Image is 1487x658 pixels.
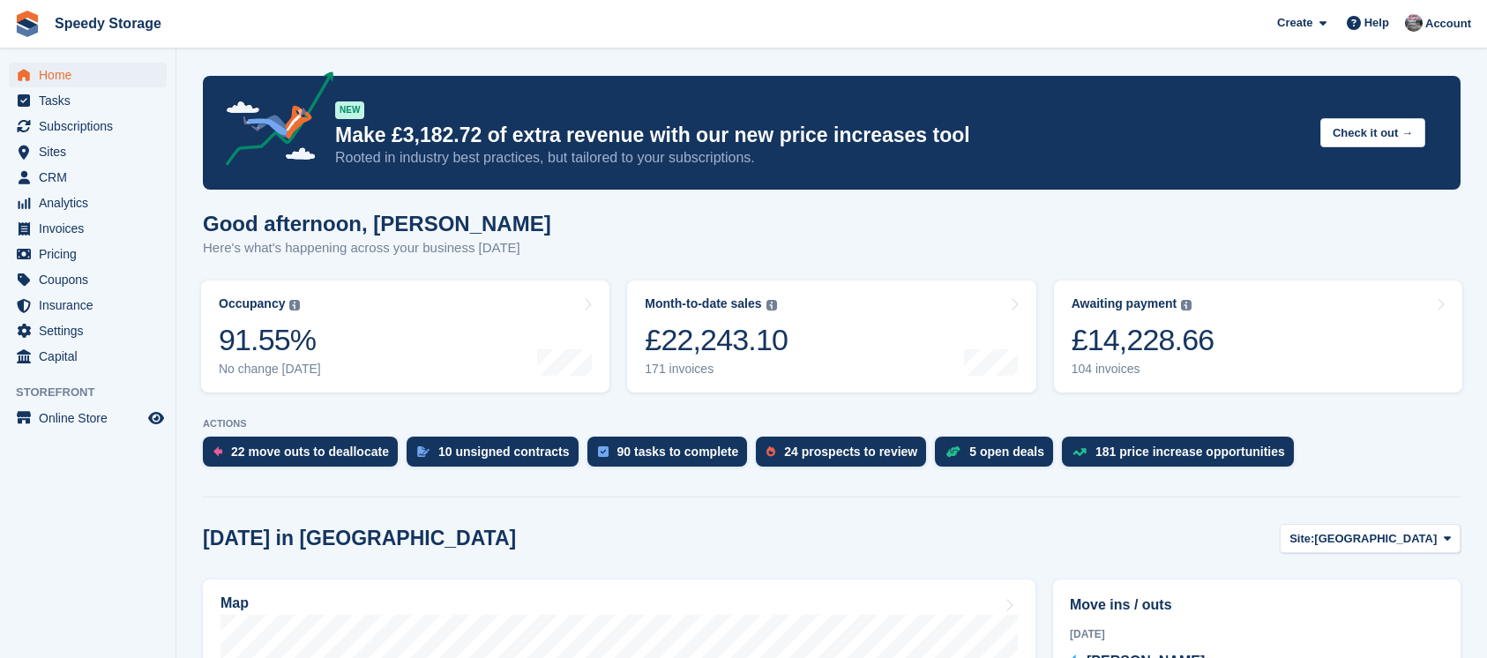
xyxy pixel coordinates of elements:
[587,437,757,475] a: 90 tasks to complete
[9,242,167,266] a: menu
[645,362,788,377] div: 171 invoices
[1289,530,1314,548] span: Site:
[48,9,168,38] a: Speedy Storage
[39,165,145,190] span: CRM
[39,293,145,318] span: Insurance
[213,446,222,457] img: move_outs_to_deallocate_icon-f764333ba52eb49d3ac5e1228854f67142a1ed5810a6f6cc68b1a99e826820c5.svg
[9,406,167,430] a: menu
[39,63,145,87] span: Home
[627,280,1035,393] a: Month-to-date sales £22,243.10 171 invoices
[9,191,167,215] a: menu
[1072,322,1214,358] div: £14,228.66
[9,318,167,343] a: menu
[39,344,145,369] span: Capital
[1277,14,1312,32] span: Create
[39,267,145,292] span: Coupons
[9,88,167,113] a: menu
[203,212,551,236] h1: Good afternoon, [PERSON_NAME]
[756,437,935,475] a: 24 prospects to review
[969,445,1044,459] div: 5 open deals
[1280,524,1461,553] button: Site: [GEOGRAPHIC_DATA]
[203,437,407,475] a: 22 move outs to deallocate
[1054,280,1462,393] a: Awaiting payment £14,228.66 104 invoices
[219,362,321,377] div: No change [DATE]
[766,300,777,310] img: icon-info-grey-7440780725fd019a000dd9b08b2336e03edf1995a4989e88bcd33f0948082b44.svg
[335,148,1306,168] p: Rooted in industry best practices, but tailored to your subscriptions.
[335,101,364,119] div: NEW
[335,123,1306,148] p: Make £3,182.72 of extra revenue with our new price increases tool
[945,445,960,458] img: deal-1b604bf984904fb50ccaf53a9ad4b4a5d6e5aea283cecdc64d6e3604feb123c2.svg
[39,406,145,430] span: Online Store
[407,437,587,475] a: 10 unsigned contracts
[9,63,167,87] a: menu
[9,293,167,318] a: menu
[1072,362,1214,377] div: 104 invoices
[1095,445,1285,459] div: 181 price increase opportunities
[14,11,41,37] img: stora-icon-8386f47178a22dfd0bd8f6a31ec36ba5ce8667c1dd55bd0f319d3a0aa187defe.svg
[1181,300,1192,310] img: icon-info-grey-7440780725fd019a000dd9b08b2336e03edf1995a4989e88bcd33f0948082b44.svg
[1062,437,1303,475] a: 181 price increase opportunities
[1070,594,1444,616] h2: Move ins / outs
[9,216,167,241] a: menu
[146,408,167,429] a: Preview store
[39,139,145,164] span: Sites
[1425,15,1471,33] span: Account
[201,280,609,393] a: Occupancy 91.55% No change [DATE]
[39,216,145,241] span: Invoices
[1364,14,1389,32] span: Help
[645,322,788,358] div: £22,243.10
[203,527,516,550] h2: [DATE] in [GEOGRAPHIC_DATA]
[219,322,321,358] div: 91.55%
[39,114,145,138] span: Subscriptions
[1072,448,1087,456] img: price_increase_opportunities-93ffe204e8149a01c8c9dc8f82e8f89637d9d84a8eef4429ea346261dce0b2c0.svg
[219,296,285,311] div: Occupancy
[1070,626,1444,642] div: [DATE]
[1405,14,1423,32] img: Dan Jackson
[203,418,1461,430] p: ACTIONS
[39,242,145,266] span: Pricing
[39,88,145,113] span: Tasks
[417,446,430,457] img: contract_signature_icon-13c848040528278c33f63329250d36e43548de30e8caae1d1a13099fd9432cc5.svg
[211,71,334,172] img: price-adjustments-announcement-icon-8257ccfd72463d97f412b2fc003d46551f7dbcb40ab6d574587a9cd5c0d94...
[39,191,145,215] span: Analytics
[935,437,1062,475] a: 5 open deals
[9,114,167,138] a: menu
[598,446,609,457] img: task-75834270c22a3079a89374b754ae025e5fb1db73e45f91037f5363f120a921f8.svg
[784,445,917,459] div: 24 prospects to review
[766,446,775,457] img: prospect-51fa495bee0391a8d652442698ab0144808aea92771e9ea1ae160a38d050c398.svg
[39,318,145,343] span: Settings
[1072,296,1177,311] div: Awaiting payment
[1314,530,1437,548] span: [GEOGRAPHIC_DATA]
[9,165,167,190] a: menu
[203,238,551,258] p: Here's what's happening across your business [DATE]
[438,445,570,459] div: 10 unsigned contracts
[9,267,167,292] a: menu
[16,384,176,401] span: Storefront
[289,300,300,310] img: icon-info-grey-7440780725fd019a000dd9b08b2336e03edf1995a4989e88bcd33f0948082b44.svg
[220,595,249,611] h2: Map
[9,139,167,164] a: menu
[645,296,761,311] div: Month-to-date sales
[617,445,739,459] div: 90 tasks to complete
[9,344,167,369] a: menu
[231,445,389,459] div: 22 move outs to deallocate
[1320,118,1425,147] button: Check it out →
